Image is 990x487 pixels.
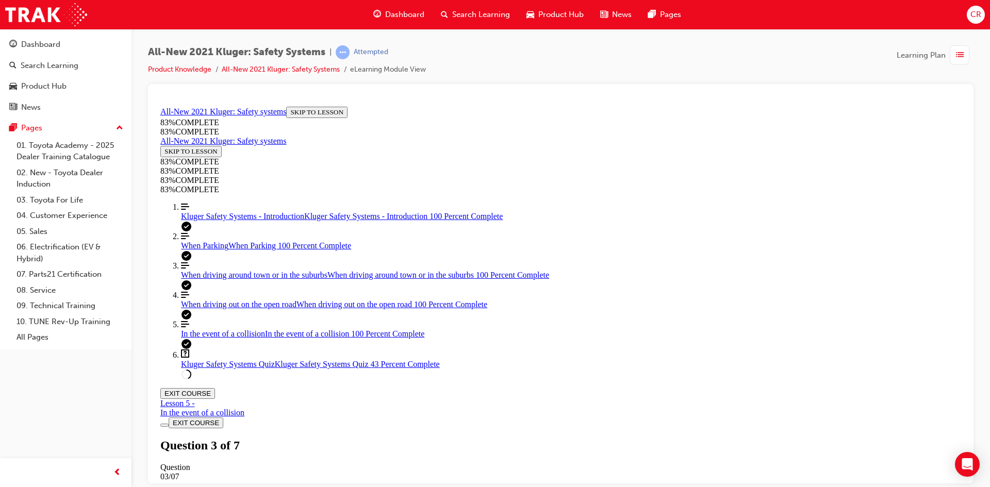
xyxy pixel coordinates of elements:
[4,296,88,315] a: Lesson 5 - In the event of a collision
[4,5,130,13] a: All-New 2021 Kluger: Safety systems
[72,139,195,147] span: When Parking 100 Percent Complete
[955,452,980,477] div: Open Intercom Messenger
[452,9,510,21] span: Search Learning
[25,129,805,148] a: When Parking 100 Percent Complete
[12,192,127,208] a: 03. Toyota For Life
[526,8,534,21] span: car-icon
[350,64,426,76] li: eLearning Module View
[4,77,127,96] a: Product Hub
[538,9,584,21] span: Product Hub
[4,286,59,296] button: EXIT COURSE
[897,45,973,65] button: Learning Plan
[12,315,67,326] button: EXIT COURSE
[21,102,41,113] div: News
[21,80,67,92] div: Product Hub
[12,165,127,192] a: 02. New - Toyota Dealer Induction
[12,266,127,282] a: 07. Parts21 Certification
[25,100,805,119] a: Kluger Safety Systems - Introduction 100 Percent Complete
[4,321,12,324] button: Toggle Course Overview
[113,466,121,479] span: prev-icon
[9,124,17,133] span: pages-icon
[4,4,805,34] section: Course Information
[648,8,656,21] span: pages-icon
[4,64,148,73] div: 83 % COMPLETE
[12,329,127,345] a: All Pages
[4,306,88,315] div: In the event of a collision
[9,82,17,91] span: car-icon
[4,119,127,138] button: Pages
[4,25,805,34] div: 83 % COMPLETE
[373,8,381,21] span: guage-icon
[171,168,393,177] span: When driving around town or in the suburbs 100 Percent Complete
[4,73,805,82] div: 83 % COMPLETE
[4,34,148,73] section: Course Information
[4,98,127,117] a: News
[21,39,60,51] div: Dashboard
[336,45,350,59] span: learningRecordVerb_ATTEMPT-icon
[4,55,148,64] div: 83 % COMPLETE
[4,370,805,379] div: 03/07
[5,3,87,26] img: Trak
[140,197,331,206] span: When driving out on the open road 100 Percent Complete
[116,122,123,135] span: up-icon
[640,4,689,25] a: pages-iconPages
[4,56,127,75] a: Search Learning
[12,298,127,314] a: 09. Technical Training
[956,49,964,62] span: list-icon
[119,257,284,266] span: Kluger Safety Systems Quiz 43 Percent Complete
[9,103,17,112] span: news-icon
[4,33,127,119] button: DashboardSearch LearningProduct HubNews
[130,4,191,15] button: SKIP TO LESSON
[365,4,433,25] a: guage-iconDashboard
[12,138,127,165] a: 01. Toyota Academy - 2025 Dealer Training Catalogue
[433,4,518,25] a: search-iconSearch Learning
[897,49,946,61] span: Learning Plan
[4,82,805,92] div: 83 % COMPLETE
[25,109,148,118] span: Kluger Safety Systems - Introduction
[4,336,805,350] h1: Question 3 of 7
[148,65,211,74] a: Product Knowledge
[600,8,608,21] span: news-icon
[12,282,127,298] a: 08. Service
[970,9,981,21] span: CR
[25,188,805,207] a: When driving out on the open road 100 Percent Complete
[592,4,640,25] a: news-iconNews
[25,197,140,206] span: When driving out on the open road
[222,65,340,74] a: All-New 2021 Kluger: Safety Systems
[4,15,805,25] div: 83 % COMPLETE
[354,47,388,57] div: Attempted
[4,100,805,277] nav: Course Outline
[109,227,268,236] span: In the event of a collision 100 Percent Complete
[9,40,17,49] span: guage-icon
[967,6,985,24] button: CR
[4,35,127,54] a: Dashboard
[660,9,681,21] span: Pages
[4,296,88,315] div: Lesson 5 -
[12,224,127,240] a: 05. Sales
[148,46,325,58] span: All-New 2021 Kluger: Safety Systems
[25,139,72,147] span: When Parking
[4,34,130,43] a: All-New 2021 Kluger: Safety systems
[441,8,448,21] span: search-icon
[25,217,805,236] a: In the event of a collision 100 Percent Complete
[12,208,127,224] a: 04. Customer Experience
[21,60,78,72] div: Search Learning
[4,43,65,55] button: SKIP TO LESSON
[25,227,109,236] span: In the event of a collision
[21,122,42,134] div: Pages
[148,109,346,118] span: Kluger Safety Systems - Introduction 100 Percent Complete
[4,4,805,277] section: Course Overview
[25,257,119,266] span: Kluger Safety Systems Quiz
[385,9,424,21] span: Dashboard
[9,61,16,71] span: search-icon
[25,159,805,177] a: When driving around town or in the suburbs 100 Percent Complete
[12,314,127,330] a: 10. TUNE Rev-Up Training
[612,9,632,21] span: News
[518,4,592,25] a: car-iconProduct Hub
[25,247,805,266] a: Kluger Safety Systems Quiz 43 Percent Complete
[4,360,805,370] div: Question
[329,46,332,58] span: |
[25,168,171,177] span: When driving around town or in the suburbs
